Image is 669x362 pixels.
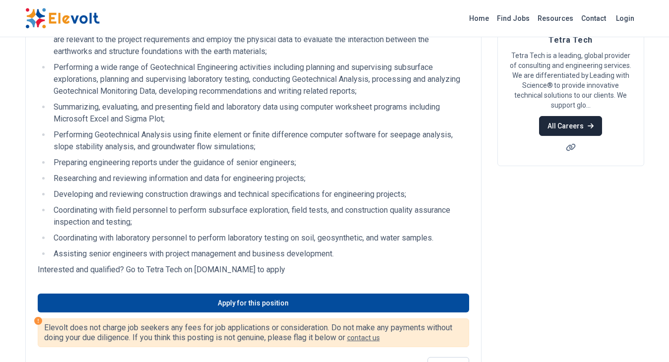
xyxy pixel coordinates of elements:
[51,188,469,200] li: Developing and reviewing construction drawings and technical specifications for engineering proje...
[38,294,469,312] a: Apply for this position
[51,248,469,260] li: Assisting senior engineers with project management and business development.
[493,10,534,26] a: Find Jobs
[510,51,632,110] p: Tetra Tech is a leading, global provider of consulting and engineering services. We are different...
[577,10,610,26] a: Contact
[51,101,469,125] li: Summarizing, evaluating, and presenting field and laboratory data using computer worksheet progra...
[51,204,469,228] li: Coordinating with field personnel to perform subsurface exploration, field tests, and constructio...
[347,334,380,342] a: contact us
[51,22,469,58] li: Investigating existing subsurface conditions and materials to determine their physical and mechan...
[539,116,602,136] a: All Careers
[610,8,640,28] a: Login
[38,264,469,276] p: Interested and qualified? Go to Tetra Tech on [DOMAIN_NAME] to apply
[534,10,577,26] a: Resources
[548,35,593,45] span: Tetra Tech
[51,129,469,153] li: Performing Geotechnical Analysis using finite element or finite difference computer software for ...
[51,61,469,97] li: Performing a wide range of Geotechnical Engineering activities including planning and supervising...
[25,8,100,29] img: Elevolt
[44,323,463,343] p: Elevolt does not charge job seekers any fees for job applications or consideration. Do not make a...
[51,173,469,184] li: Researching and reviewing information and data for engineering projects;
[465,10,493,26] a: Home
[51,157,469,169] li: Preparing engineering reports under the guidance of senior engineers;
[51,232,469,244] li: Coordinating with laboratory personnel to perform laboratory testing on soil, geosynthetic, and w...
